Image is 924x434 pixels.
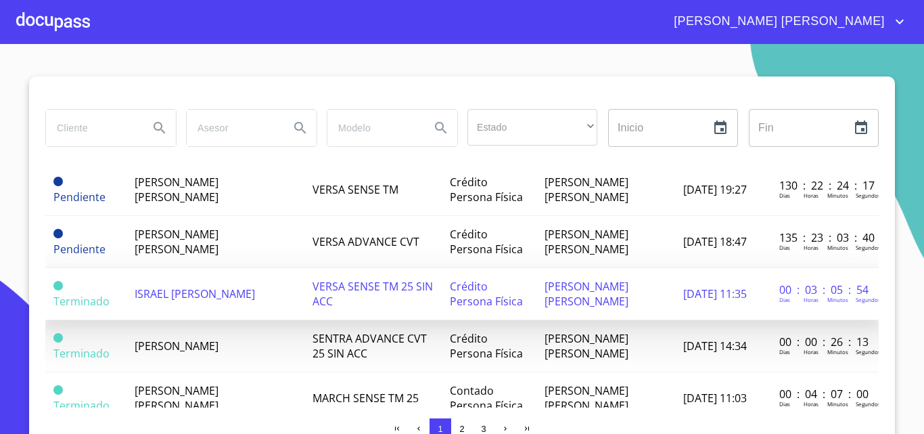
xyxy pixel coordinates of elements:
span: [PERSON_NAME] [PERSON_NAME] [545,175,628,204]
span: 3 [481,424,486,434]
p: Dias [779,296,790,303]
p: Dias [779,192,790,199]
input: search [327,110,419,146]
span: Terminado [53,294,110,309]
span: Pendiente [53,190,106,204]
p: Horas [804,400,818,408]
p: Segundos [856,400,881,408]
span: [PERSON_NAME] [135,339,218,353]
span: [DATE] 11:03 [683,391,747,406]
span: 1 [438,424,442,434]
span: Terminado [53,398,110,413]
span: [PERSON_NAME] [PERSON_NAME] [545,279,628,309]
p: Segundos [856,244,881,251]
span: 2 [459,424,464,434]
span: [PERSON_NAME] [PERSON_NAME] [135,227,218,257]
span: [PERSON_NAME] [PERSON_NAME] [135,175,218,204]
p: Segundos [856,348,881,355]
span: [DATE] 14:34 [683,339,747,353]
p: Minutos [827,192,848,199]
span: [DATE] 18:47 [683,234,747,249]
p: Dias [779,244,790,251]
button: Search [425,112,457,144]
span: Terminado [53,346,110,361]
div: ​ [467,109,597,146]
span: Crédito Persona Física [450,175,523,204]
span: [DATE] 11:35 [683,286,747,301]
span: SENTRA ADVANCE CVT 25 SIN ACC [313,331,427,361]
span: [PERSON_NAME] [PERSON_NAME] [135,383,218,413]
p: Horas [804,296,818,303]
span: [PERSON_NAME] [PERSON_NAME] [545,227,628,257]
span: ISRAEL [PERSON_NAME] [135,286,255,301]
span: Terminado [53,333,63,343]
span: MARCH SENSE TM 25 [313,391,419,406]
input: search [187,110,279,146]
span: [PERSON_NAME] [PERSON_NAME] [545,383,628,413]
p: 00 : 04 : 07 : 00 [779,387,871,402]
span: Crédito Persona Física [450,331,523,361]
p: Segundos [856,296,881,303]
span: Crédito Persona Física [450,227,523,257]
span: Pendiente [53,177,63,186]
p: Minutos [827,296,848,303]
input: search [46,110,138,146]
span: Pendiente [53,229,63,238]
p: 00 : 03 : 05 : 54 [779,282,871,297]
p: 00 : 00 : 26 : 13 [779,334,871,349]
span: [DATE] 19:27 [683,182,747,197]
span: Terminado [53,281,63,290]
p: Minutos [827,400,848,408]
p: Minutos [827,244,848,251]
span: VERSA SENSE TM 25 SIN ACC [313,279,433,309]
p: Horas [804,244,818,251]
button: Search [284,112,317,144]
span: Crédito Persona Física [450,279,523,309]
button: account of current user [664,11,908,32]
p: 135 : 23 : 03 : 40 [779,230,871,245]
span: [PERSON_NAME] [PERSON_NAME] [545,331,628,361]
span: Pendiente [53,242,106,257]
p: Minutos [827,348,848,355]
span: Contado Persona Física [450,383,523,413]
span: VERSA ADVANCE CVT [313,234,419,249]
p: Segundos [856,192,881,199]
span: [PERSON_NAME] [PERSON_NAME] [664,11,892,32]
p: Dias [779,348,790,355]
span: VERSA SENSE TM [313,182,398,197]
p: 130 : 22 : 24 : 17 [779,178,871,193]
p: Dias [779,400,790,408]
button: Search [143,112,176,144]
p: Horas [804,192,818,199]
p: Horas [804,348,818,355]
span: Terminado [53,385,63,395]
